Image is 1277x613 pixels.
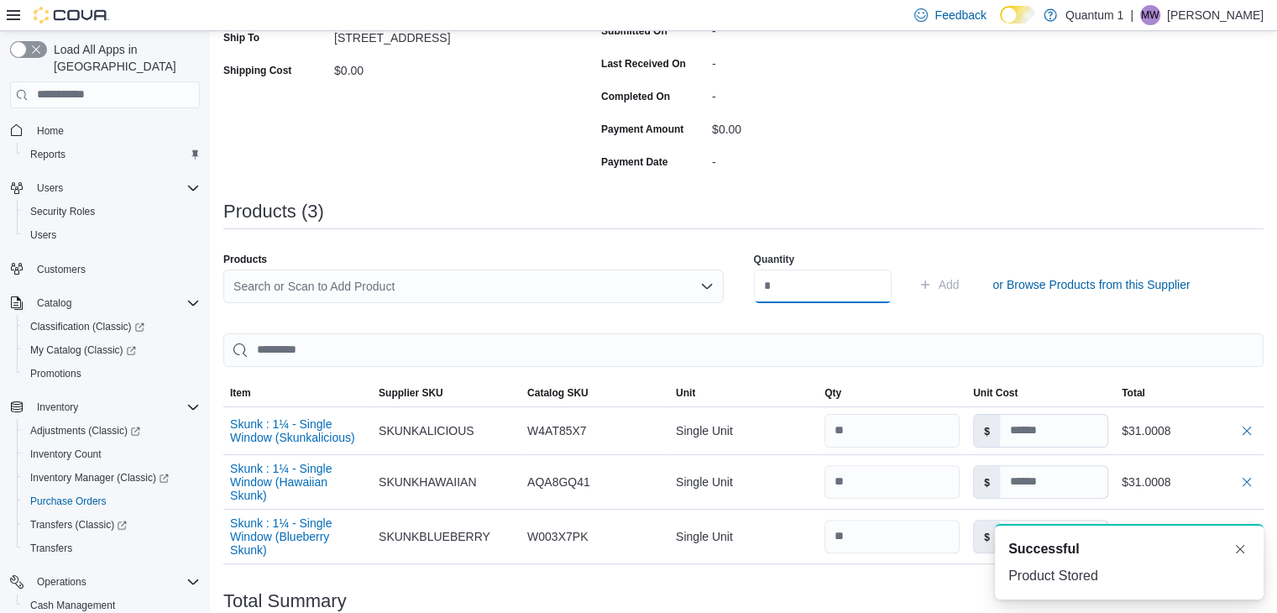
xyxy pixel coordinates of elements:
a: My Catalog (Classic) [17,338,207,362]
p: Quantum 1 [1065,5,1123,25]
label: Last Received On [601,57,686,71]
span: Load All Apps in [GEOGRAPHIC_DATA] [47,41,200,75]
button: Add [912,268,966,301]
span: Supplier SKU [379,386,443,400]
span: Reports [24,144,200,165]
span: Feedback [934,7,986,24]
span: Adjustments (Classic) [30,424,140,437]
span: Transfers [24,538,200,558]
span: Item [230,386,251,400]
button: Security Roles [17,200,207,223]
button: Purchase Orders [17,490,207,513]
button: Unit [669,380,818,406]
button: Inventory [30,397,85,417]
a: Adjustments (Classic) [17,419,207,443]
span: My Catalog (Classic) [24,340,200,360]
span: Classification (Classic) [30,320,144,333]
a: Classification (Classic) [24,317,151,337]
span: Unit [676,386,695,400]
button: Users [3,176,207,200]
span: My Catalog (Classic) [30,343,136,357]
a: Transfers [24,538,79,558]
span: Transfers (Classic) [24,515,200,535]
span: Security Roles [24,202,200,222]
span: Inventory Count [24,444,200,464]
button: Users [17,223,207,247]
div: - [712,50,937,71]
span: Unit Cost [973,386,1018,400]
label: Submitted On [601,24,667,38]
div: $31.0008 [1122,421,1257,441]
span: Inventory [30,397,200,417]
span: Home [30,120,200,141]
span: Users [24,225,200,245]
a: Transfers (Classic) [24,515,133,535]
div: Single Unit [669,414,818,448]
button: Catalog [30,293,78,313]
span: Inventory Count [30,448,102,461]
p: | [1130,5,1133,25]
a: Customers [30,259,92,280]
div: Single Unit [669,520,818,553]
a: Promotions [24,364,88,384]
label: Quantity [754,253,795,266]
span: Users [30,228,56,242]
span: Purchase Orders [24,491,200,511]
span: Successful [1008,539,1079,559]
button: Home [3,118,207,143]
button: Inventory Count [17,443,207,466]
button: Catalog SKU [521,380,669,406]
button: Item [223,380,372,406]
span: Users [30,178,200,198]
div: Michael Wuest [1140,5,1160,25]
button: Unit Cost [966,380,1115,406]
a: Home [30,121,71,141]
span: Transfers [30,542,72,555]
a: Classification (Classic) [17,315,207,338]
span: Home [37,124,64,138]
span: Catalog SKU [527,386,589,400]
a: Inventory Manager (Classic) [24,468,175,488]
button: Total [1115,380,1264,406]
button: Qty [818,380,966,406]
span: Operations [37,575,86,589]
input: Dark Mode [1000,6,1035,24]
button: Open list of options [700,280,714,293]
button: Skunk : 1¼ - Single Window (Blueberry Skunk) [230,516,365,557]
span: Inventory Manager (Classic) [24,468,200,488]
button: Reports [17,143,207,166]
span: Catalog [30,293,200,313]
button: Users [30,178,70,198]
span: AQA8GQ41 [527,472,590,492]
label: Products [223,253,267,266]
span: Reports [30,148,65,161]
span: or Browse Products from this Supplier [992,276,1190,293]
span: Adjustments (Classic) [24,421,200,441]
span: Users [37,181,63,195]
span: Promotions [24,364,200,384]
span: MW [1141,5,1159,25]
span: Catalog [37,296,71,310]
button: Inventory [3,396,207,419]
div: Single Unit [669,465,818,499]
label: $ [974,466,1000,498]
label: Payment Date [601,155,667,169]
span: Classification (Classic) [24,317,200,337]
img: Cova [34,7,109,24]
span: Security Roles [30,205,95,218]
a: Reports [24,144,72,165]
span: Purchase Orders [30,495,107,508]
span: SKUNKHAWAIIAN [379,472,476,492]
div: - [712,83,937,103]
button: Promotions [17,362,207,385]
a: Purchase Orders [24,491,113,511]
span: Inventory Manager (Classic) [30,471,169,485]
a: Inventory Count [24,444,108,464]
span: Inventory [37,401,78,414]
label: $ [974,415,1000,447]
button: Skunk : 1¼ - Single Window (Skunkalicious) [230,417,365,444]
div: $0.00 [334,57,559,77]
span: Transfers (Classic) [30,518,127,532]
button: Transfers [17,537,207,560]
